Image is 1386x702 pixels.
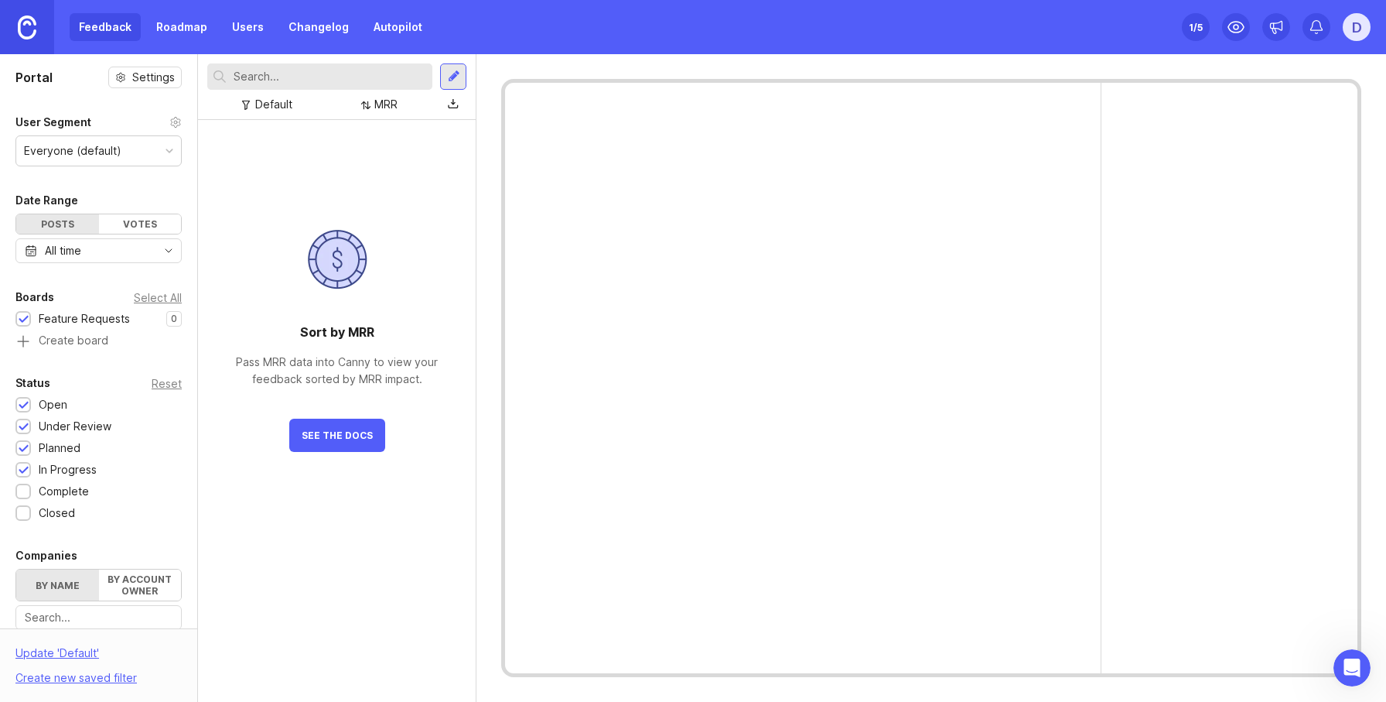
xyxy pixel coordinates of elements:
[248,140,270,162] img: Profile image for Jacques
[271,7,299,35] div: Close
[15,376,275,392] p: Score and prioritize your feedback
[15,296,275,313] p: How Canny handles feedback submissions
[39,310,130,327] div: Feature Requests
[15,335,182,349] a: Create board
[15,92,294,111] h2: Canny Features
[147,13,217,41] a: Roadmap
[299,221,376,298] img: dollar graphic
[18,15,36,39] img: Canny Home
[99,570,182,601] label: By account owner
[39,505,75,522] div: Closed
[132,70,175,85] span: Settings
[207,483,309,545] button: Help
[268,140,289,162] img: Profile image for Sarah
[223,13,273,41] a: Users
[255,96,292,113] div: Default
[15,288,54,306] div: Boards
[10,42,299,72] div: Search for helpSearch for help
[15,546,77,565] div: Companies
[289,419,385,452] button: See The Docs
[15,456,275,472] p: Canny Reporting
[1189,16,1203,38] div: 1 /5
[171,313,177,325] p: 0
[279,13,358,41] a: Changelog
[234,68,426,85] input: Search...
[39,440,80,457] div: Planned
[16,214,99,234] div: Posts
[15,197,275,214] p: Boards
[134,293,182,302] div: Select All
[15,114,294,130] p: Docs on each feature and how to use them
[16,570,99,601] label: By name
[10,6,39,36] button: go back
[15,157,240,170] span: By [PERSON_NAME] and [PERSON_NAME]
[15,139,240,172] p: 48 articles
[152,379,182,388] div: Reset
[364,13,432,41] a: Autopilot
[15,277,275,293] p: Posts
[244,522,271,532] span: Help
[15,475,66,491] span: 2 articles
[15,645,99,669] div: Update ' Default '
[15,357,275,373] p: Roadmaps
[128,522,182,532] span: Messages
[374,96,398,113] div: MRR
[15,236,66,252] span: 8 articles
[1343,13,1371,41] button: D
[1182,13,1210,41] button: 1/5
[45,242,81,259] div: All time
[15,191,78,210] div: Date Range
[15,669,137,687] div: Create new saved filter
[39,461,97,478] div: In Progress
[10,42,299,72] input: Search for help
[25,609,172,626] input: Search...
[99,214,182,234] div: Votes
[221,354,453,388] div: Pass MRR data into Canny to view your feedback sorted by MRR impact.
[15,217,275,233] p: Set up your different feedback collections
[15,374,50,392] div: Status
[103,483,206,545] button: Messages
[15,113,91,132] div: User Segment
[15,396,66,412] span: 3 articles
[15,68,53,87] h1: Portal
[302,430,373,441] span: See The Docs
[221,323,453,341] div: Sort by MRR
[39,483,89,500] div: Complete
[135,8,177,34] h1: Help
[15,437,275,453] p: Reports
[24,142,121,159] div: Everyone (default)
[39,396,67,413] div: Open
[1333,649,1371,687] iframe: Intercom live chat
[39,418,111,435] div: Under Review
[36,522,67,532] span: Home
[156,245,181,257] svg: toggle icon
[108,67,182,88] button: Settings
[15,316,72,332] span: 21 articles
